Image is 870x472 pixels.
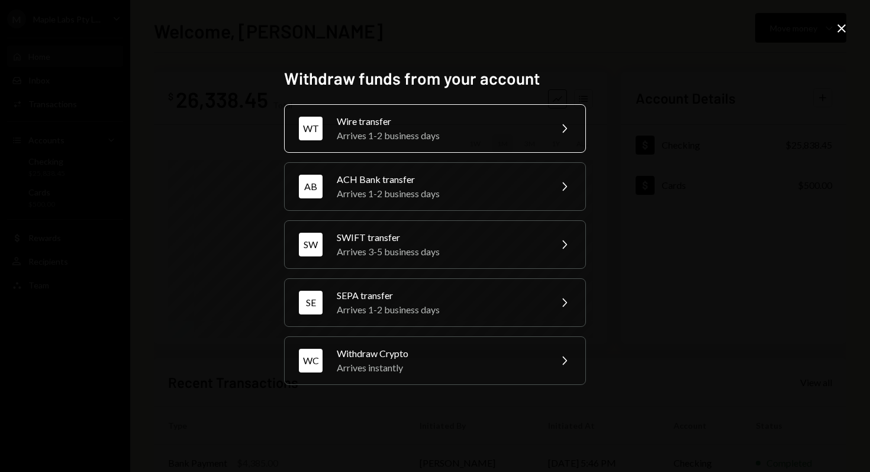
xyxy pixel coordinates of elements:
[284,220,586,269] button: SWSWIFT transferArrives 3-5 business days
[337,114,543,129] div: Wire transfer
[337,303,543,317] div: Arrives 1-2 business days
[284,67,586,90] h2: Withdraw funds from your account
[284,336,586,385] button: WCWithdraw CryptoArrives instantly
[337,346,543,361] div: Withdraw Crypto
[337,129,543,143] div: Arrives 1-2 business days
[337,230,543,245] div: SWIFT transfer
[337,245,543,259] div: Arrives 3-5 business days
[299,291,323,314] div: SE
[337,288,543,303] div: SEPA transfer
[284,278,586,327] button: SESEPA transferArrives 1-2 business days
[337,361,543,375] div: Arrives instantly
[284,162,586,211] button: ABACH Bank transferArrives 1-2 business days
[299,117,323,140] div: WT
[299,349,323,373] div: WC
[284,104,586,153] button: WTWire transferArrives 1-2 business days
[337,187,543,201] div: Arrives 1-2 business days
[299,175,323,198] div: AB
[337,172,543,187] div: ACH Bank transfer
[299,233,323,256] div: SW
